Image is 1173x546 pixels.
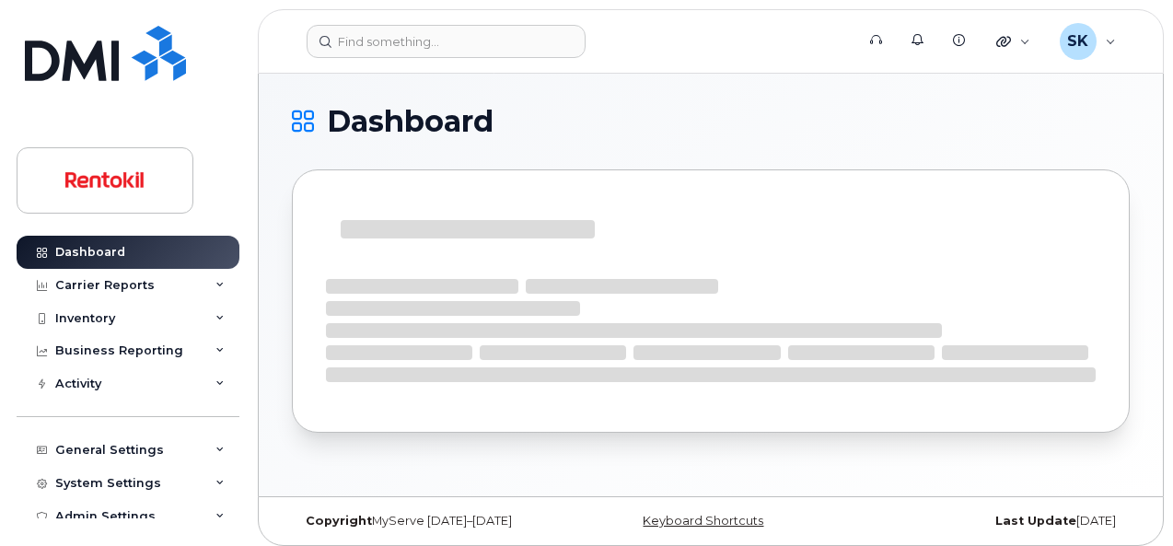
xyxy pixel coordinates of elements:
strong: Copyright [306,514,372,528]
span: Dashboard [327,108,494,135]
strong: Last Update [995,514,1076,528]
div: [DATE] [851,514,1130,529]
div: MyServe [DATE]–[DATE] [292,514,571,529]
a: Keyboard Shortcuts [643,514,763,528]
